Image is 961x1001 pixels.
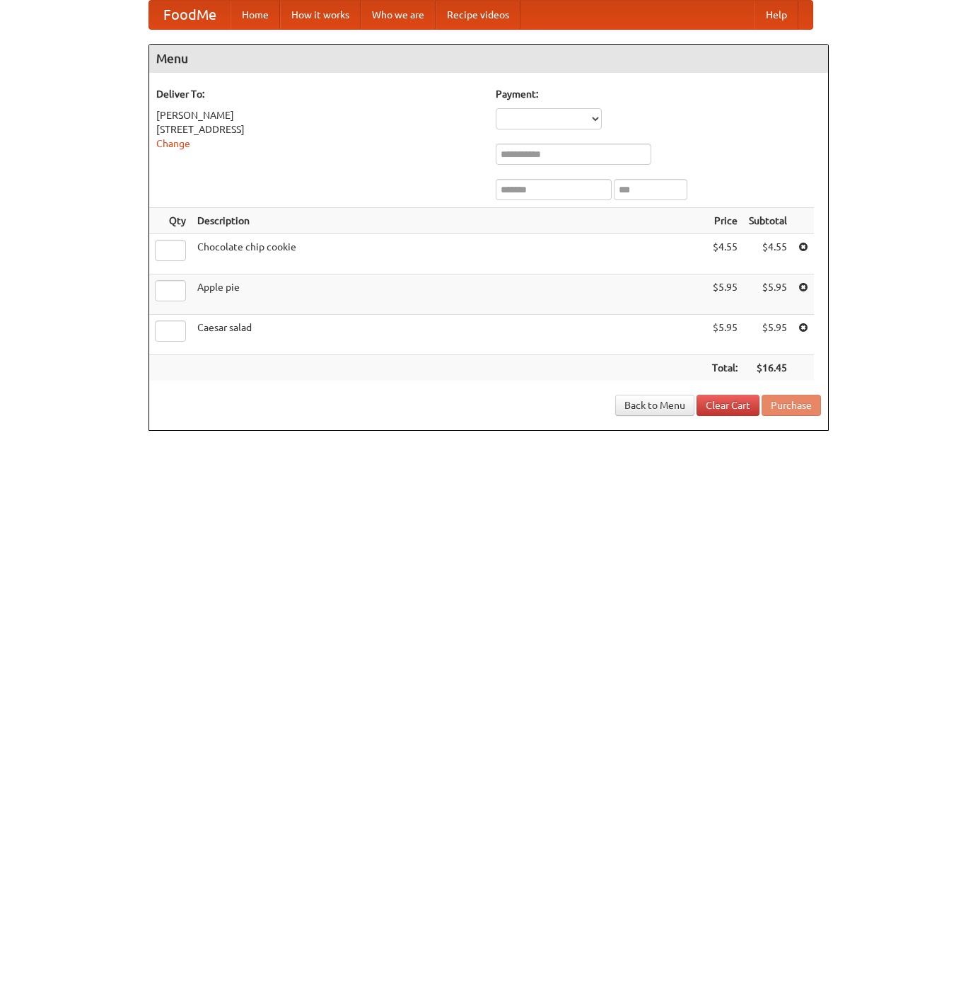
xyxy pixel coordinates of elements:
[361,1,436,29] a: Who we are
[706,208,743,234] th: Price
[156,138,190,149] a: Change
[743,208,793,234] th: Subtotal
[697,395,759,416] a: Clear Cart
[149,208,192,234] th: Qty
[192,315,706,355] td: Caesar salad
[706,315,743,355] td: $5.95
[149,45,828,73] h4: Menu
[156,108,482,122] div: [PERSON_NAME]
[149,1,231,29] a: FoodMe
[436,1,520,29] a: Recipe videos
[706,274,743,315] td: $5.95
[743,234,793,274] td: $4.55
[231,1,280,29] a: Home
[706,234,743,274] td: $4.55
[743,315,793,355] td: $5.95
[706,355,743,381] th: Total:
[192,234,706,274] td: Chocolate chip cookie
[755,1,798,29] a: Help
[156,87,482,101] h5: Deliver To:
[280,1,361,29] a: How it works
[192,208,706,234] th: Description
[743,274,793,315] td: $5.95
[762,395,821,416] button: Purchase
[156,122,482,137] div: [STREET_ADDRESS]
[743,355,793,381] th: $16.45
[192,274,706,315] td: Apple pie
[615,395,694,416] a: Back to Menu
[496,87,821,101] h5: Payment:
